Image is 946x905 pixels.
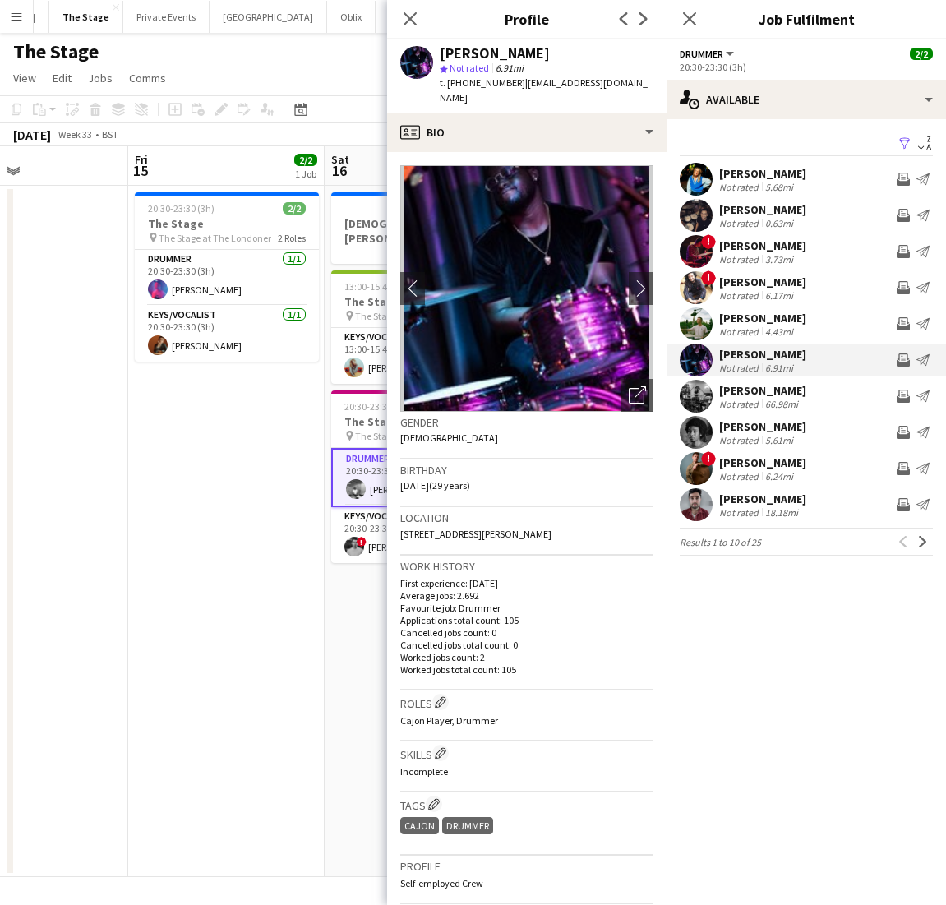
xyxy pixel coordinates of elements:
h3: Birthday [400,463,653,478]
span: Jobs [88,71,113,85]
div: [PERSON_NAME] [719,419,806,434]
span: ! [701,234,716,249]
div: 66.98mi [762,398,801,410]
div: [PERSON_NAME] [719,492,806,506]
span: 6.91mi [492,62,527,74]
span: ! [357,537,367,547]
h3: Skills [400,745,653,762]
div: Not rated [719,398,762,410]
p: Cancelled jobs total count: 0 [400,639,653,651]
div: Cajon [400,817,439,834]
h3: [DEMOGRAPHIC_DATA][PERSON_NAME] [331,216,515,246]
span: Results 1 to 10 of 25 [680,536,761,548]
span: Drummer [680,48,723,60]
span: 20:30-23:30 (3h) [148,202,215,215]
div: Not rated [719,217,762,229]
span: ! [701,451,716,466]
div: Not rated [719,181,762,193]
span: View [13,71,36,85]
h3: The Stage [331,414,515,429]
div: [PERSON_NAME] [719,311,806,326]
app-job-card: 20:30-23:30 (3h)2/2The Stage The Stage at The Londoner2 RolesDrummer1/120:30-23:30 (3h)[PERSON_NA... [135,192,319,362]
span: Fri [135,152,148,167]
div: BST [102,128,118,141]
div: 5.68mi [762,181,796,193]
span: Comms [129,71,166,85]
p: Favourite job: Drummer [400,602,653,614]
div: [DATE] [13,127,51,143]
h3: Work history [400,559,653,574]
h3: The Stage [331,294,515,309]
button: The Booking Office 1869 [376,1,503,33]
div: Not rated [719,506,762,519]
p: Average jobs: 2.692 [400,589,653,602]
div: 6.91mi [762,362,796,374]
button: Drummer [680,48,736,60]
span: The Stage at The Londoner [159,232,271,244]
h3: Location [400,510,653,525]
h3: Job Fulfilment [667,8,946,30]
p: Incomplete [400,765,653,778]
span: ! [701,270,716,285]
app-card-role: Keys/Vocalist1/113:00-15:45 (2h45m)[PERSON_NAME] [331,328,515,384]
div: 1 Job [295,168,316,180]
div: Not rated [719,470,762,483]
span: Week 33 [54,128,95,141]
span: 2 Roles [278,232,306,244]
div: Drummer [442,817,493,834]
div: [PERSON_NAME] [719,383,806,398]
div: [PERSON_NAME] [719,347,806,362]
div: Not rated [719,253,762,265]
app-card-role: Drummer1/120:30-23:30 (3h)[PERSON_NAME] [331,448,515,507]
div: 20:30-23:30 (3h) [680,61,933,73]
span: The Stage at The Londoner [355,430,468,442]
div: 4.43mi [762,326,796,338]
button: The Stage [49,1,123,33]
span: 13:00-15:45 (2h45m) [344,280,430,293]
h3: Profile [387,8,667,30]
a: View [7,67,43,89]
span: 20:30-23:30 (3h) [344,400,411,413]
span: Sat [331,152,349,167]
div: 3.73mi [762,253,796,265]
div: Available [667,80,946,119]
p: Worked jobs count: 2 [400,651,653,663]
app-job-card: [DEMOGRAPHIC_DATA][PERSON_NAME] [331,192,515,264]
img: Crew avatar or photo [400,165,653,412]
span: Not rated [450,62,489,74]
span: Edit [53,71,72,85]
p: Cancelled jobs count: 0 [400,626,653,639]
span: 15 [132,161,148,180]
p: Worked jobs total count: 105 [400,663,653,676]
span: | [EMAIL_ADDRESS][DOMAIN_NAME] [440,76,648,104]
div: 5.61mi [762,434,796,446]
p: Applications total count: 105 [400,614,653,626]
div: [PERSON_NAME] [440,46,550,61]
div: 6.24mi [762,470,796,483]
div: [PERSON_NAME] [719,275,806,289]
a: Comms [122,67,173,89]
div: 18.18mi [762,506,801,519]
button: Oblix [327,1,376,33]
h3: Profile [400,859,653,874]
span: Cajon Player, Drummer [400,714,498,727]
button: Private Events [123,1,210,33]
app-job-card: 13:00-15:45 (2h45m)1/1The Stage The Stage at The Londoner1 RoleKeys/Vocalist1/113:00-15:45 (2h45m... [331,270,515,384]
h3: Roles [400,694,653,711]
p: First experience: [DATE] [400,577,653,589]
h3: Gender [400,415,653,430]
h1: The Stage [13,39,99,64]
span: [DEMOGRAPHIC_DATA] [400,432,498,444]
div: [PERSON_NAME] [719,202,806,217]
a: Edit [46,67,78,89]
p: Self-employed Crew [400,877,653,889]
div: Not rated [719,289,762,302]
div: Not rated [719,434,762,446]
span: 16 [329,161,349,180]
div: Open photos pop-in [621,379,653,412]
span: 2/2 [294,154,317,166]
app-job-card: 20:30-23:30 (3h)2/2The Stage The Stage at The Londoner2 RolesDrummer1/120:30-23:30 (3h)[PERSON_NA... [331,390,515,563]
